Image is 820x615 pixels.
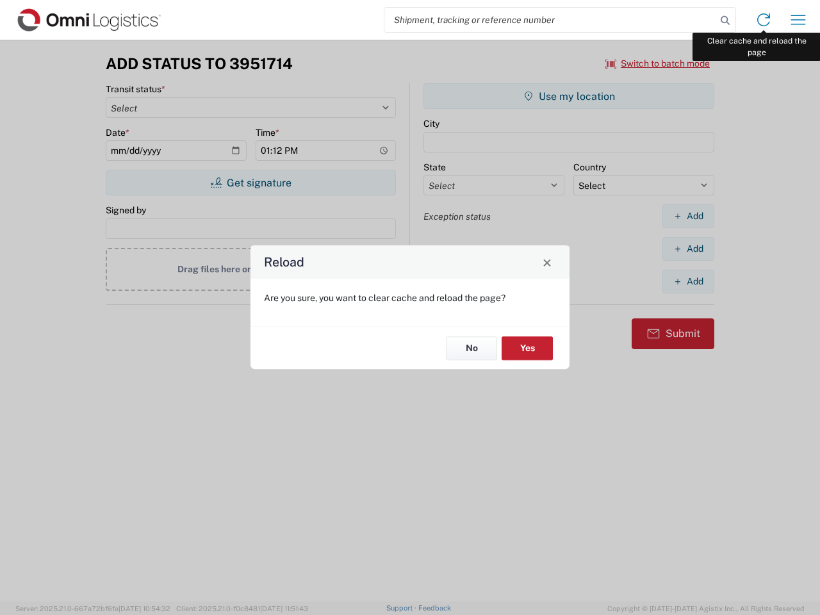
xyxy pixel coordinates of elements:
h4: Reload [264,253,304,272]
button: Yes [502,336,553,360]
p: Are you sure, you want to clear cache and reload the page? [264,292,556,304]
input: Shipment, tracking or reference number [384,8,716,32]
button: No [446,336,497,360]
button: Close [538,253,556,271]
